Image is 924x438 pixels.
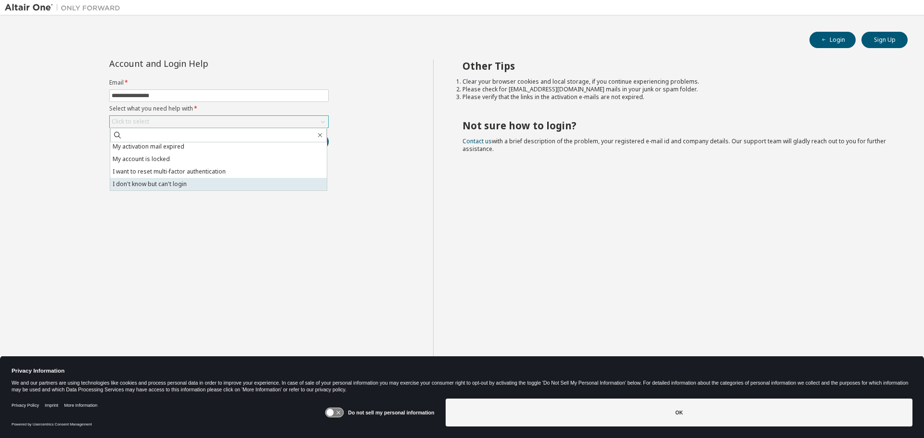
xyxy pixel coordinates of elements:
[809,32,856,48] button: Login
[462,86,891,93] li: Please check for [EMAIL_ADDRESS][DOMAIN_NAME] mails in your junk or spam folder.
[110,140,327,153] li: My activation mail expired
[462,119,891,132] h2: Not sure how to login?
[462,137,492,145] a: Contact us
[109,79,329,87] label: Email
[861,32,908,48] button: Sign Up
[109,60,285,67] div: Account and Login Help
[110,116,328,127] div: Click to select
[109,105,329,113] label: Select what you need help with
[462,60,891,72] h2: Other Tips
[112,118,149,125] div: Click to select
[462,78,891,86] li: Clear your browser cookies and local storage, if you continue experiencing problems.
[462,93,891,101] li: Please verify that the links in the activation e-mails are not expired.
[5,3,125,13] img: Altair One
[462,137,886,153] span: with a brief description of the problem, your registered e-mail id and company details. Our suppo...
